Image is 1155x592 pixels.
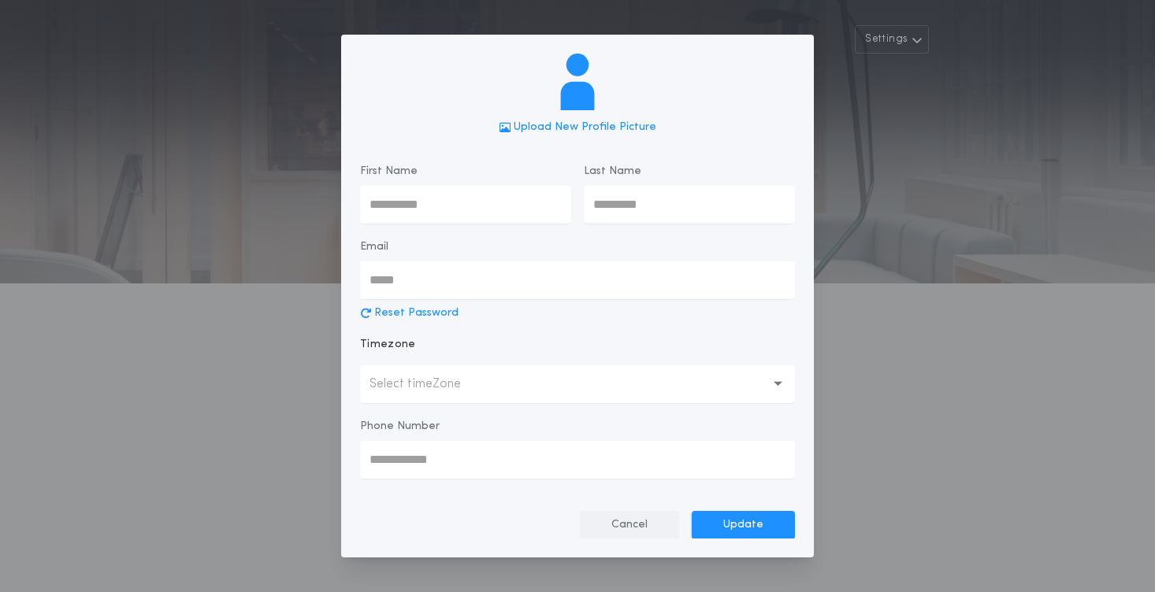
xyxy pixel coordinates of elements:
label: First Name [360,164,418,179]
p: Reset Password [374,305,459,321]
p: Upload New Profile Picture [514,120,656,135]
label: Phone Number [360,419,440,435]
label: Email [360,239,388,255]
button: Update [692,510,795,538]
label: Last Name [584,164,641,179]
p: Timezone [360,337,416,353]
img: svg%3e [549,54,606,110]
button: Select timeZone [360,365,795,403]
button: Cancel [580,510,679,538]
p: Select timeZone [370,375,486,394]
